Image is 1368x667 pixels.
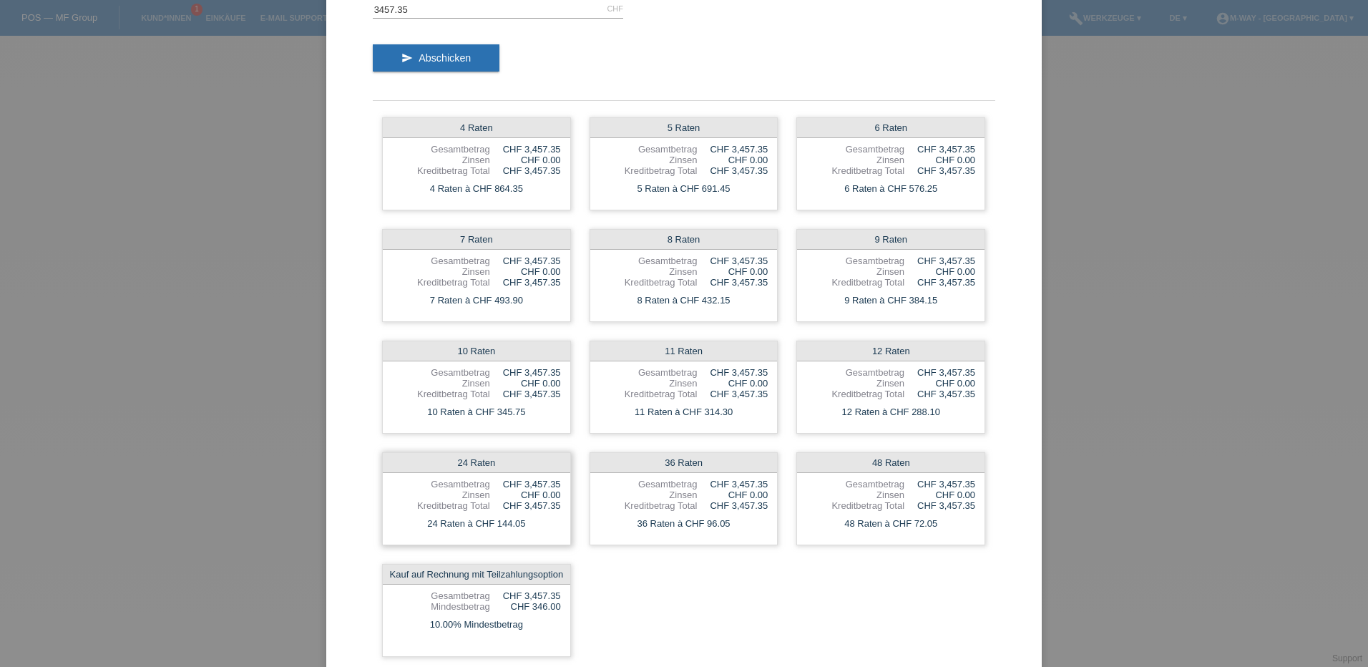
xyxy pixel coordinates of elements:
[600,479,698,490] div: Gesamtbetrag
[600,277,698,288] div: Kreditbetrag Total
[697,490,768,500] div: CHF 0.00
[490,266,561,277] div: CHF 0.00
[419,52,471,64] span: Abschicken
[383,341,570,361] div: 10 Raten
[600,378,698,389] div: Zinsen
[904,165,975,176] div: CHF 3,457.35
[797,341,985,361] div: 12 Raten
[904,378,975,389] div: CHF 0.00
[383,403,570,422] div: 10 Raten à CHF 345.75
[697,277,768,288] div: CHF 3,457.35
[383,291,570,310] div: 7 Raten à CHF 493.90
[373,44,499,72] button: send Abschicken
[904,255,975,266] div: CHF 3,457.35
[590,180,778,198] div: 5 Raten à CHF 691.45
[590,118,778,138] div: 5 Raten
[490,277,561,288] div: CHF 3,457.35
[797,230,985,250] div: 9 Raten
[697,255,768,266] div: CHF 3,457.35
[797,291,985,310] div: 9 Raten à CHF 384.15
[797,515,985,533] div: 48 Raten à CHF 72.05
[600,500,698,511] div: Kreditbetrag Total
[590,453,778,473] div: 36 Raten
[806,479,904,490] div: Gesamtbetrag
[490,378,561,389] div: CHF 0.00
[490,155,561,165] div: CHF 0.00
[600,389,698,399] div: Kreditbetrag Total
[904,155,975,165] div: CHF 0.00
[490,255,561,266] div: CHF 3,457.35
[392,479,490,490] div: Gesamtbetrag
[490,500,561,511] div: CHF 3,457.35
[392,490,490,500] div: Zinsen
[590,291,778,310] div: 8 Raten à CHF 432.15
[697,266,768,277] div: CHF 0.00
[904,500,975,511] div: CHF 3,457.35
[697,155,768,165] div: CHF 0.00
[697,500,768,511] div: CHF 3,457.35
[392,165,490,176] div: Kreditbetrag Total
[697,144,768,155] div: CHF 3,457.35
[392,277,490,288] div: Kreditbetrag Total
[904,144,975,155] div: CHF 3,457.35
[490,367,561,378] div: CHF 3,457.35
[392,378,490,389] div: Zinsen
[590,403,778,422] div: 11 Raten à CHF 314.30
[806,155,904,165] div: Zinsen
[392,500,490,511] div: Kreditbetrag Total
[600,255,698,266] div: Gesamtbetrag
[697,479,768,490] div: CHF 3,457.35
[383,118,570,138] div: 4 Raten
[806,255,904,266] div: Gesamtbetrag
[401,52,413,64] i: send
[383,515,570,533] div: 24 Raten à CHF 144.05
[806,500,904,511] div: Kreditbetrag Total
[904,277,975,288] div: CHF 3,457.35
[797,403,985,422] div: 12 Raten à CHF 288.10
[490,490,561,500] div: CHF 0.00
[383,565,570,585] div: Kauf auf Rechnung mit Teilzahlungsoption
[590,515,778,533] div: 36 Raten à CHF 96.05
[383,180,570,198] div: 4 Raten à CHF 864.35
[590,230,778,250] div: 8 Raten
[590,341,778,361] div: 11 Raten
[904,490,975,500] div: CHF 0.00
[806,389,904,399] div: Kreditbetrag Total
[490,165,561,176] div: CHF 3,457.35
[697,165,768,176] div: CHF 3,457.35
[797,453,985,473] div: 48 Raten
[697,378,768,389] div: CHF 0.00
[806,490,904,500] div: Zinsen
[392,601,490,612] div: Mindestbetrag
[600,490,698,500] div: Zinsen
[490,389,561,399] div: CHF 3,457.35
[904,479,975,490] div: CHF 3,457.35
[806,266,904,277] div: Zinsen
[797,180,985,198] div: 6 Raten à CHF 576.25
[600,144,698,155] div: Gesamtbetrag
[600,367,698,378] div: Gesamtbetrag
[392,590,490,601] div: Gesamtbetrag
[383,453,570,473] div: 24 Raten
[697,367,768,378] div: CHF 3,457.35
[392,367,490,378] div: Gesamtbetrag
[383,615,570,634] div: 10.00% Mindestbetrag
[806,144,904,155] div: Gesamtbetrag
[490,601,561,612] div: CHF 346.00
[490,479,561,490] div: CHF 3,457.35
[806,378,904,389] div: Zinsen
[904,389,975,399] div: CHF 3,457.35
[806,165,904,176] div: Kreditbetrag Total
[490,590,561,601] div: CHF 3,457.35
[600,155,698,165] div: Zinsen
[904,367,975,378] div: CHF 3,457.35
[600,165,698,176] div: Kreditbetrag Total
[600,266,698,277] div: Zinsen
[904,266,975,277] div: CHF 0.00
[806,277,904,288] div: Kreditbetrag Total
[490,144,561,155] div: CHF 3,457.35
[392,255,490,266] div: Gesamtbetrag
[607,4,623,13] div: CHF
[392,266,490,277] div: Zinsen
[383,230,570,250] div: 7 Raten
